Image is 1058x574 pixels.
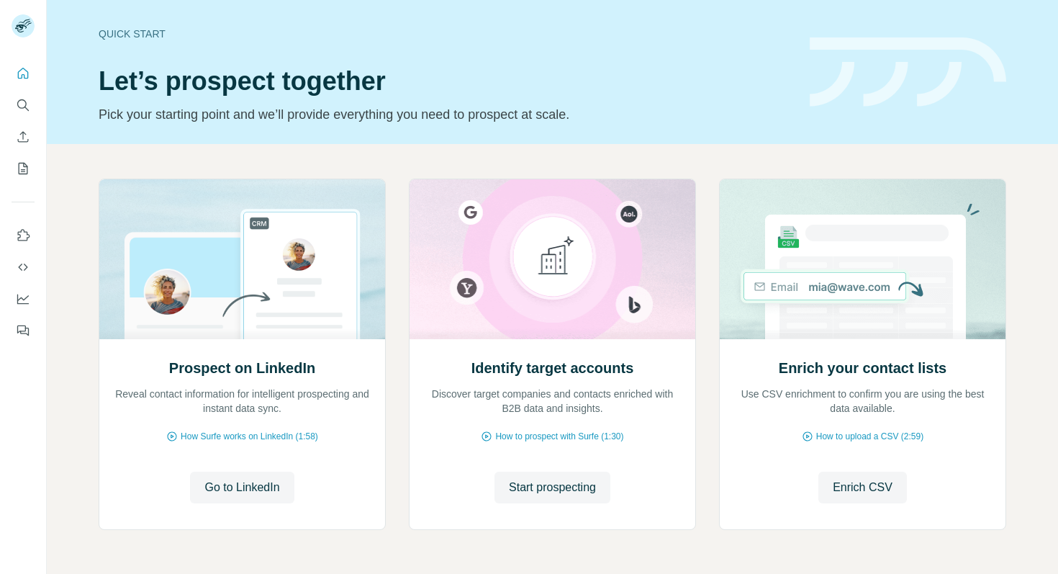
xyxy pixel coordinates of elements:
h2: Prospect on LinkedIn [169,358,315,378]
img: Enrich your contact lists [719,179,1006,339]
h2: Enrich your contact lists [779,358,946,378]
span: How Surfe works on LinkedIn (1:58) [181,430,318,443]
button: Enrich CSV [818,472,907,503]
div: Quick start [99,27,792,41]
button: Go to LinkedIn [190,472,294,503]
span: Start prospecting [509,479,596,496]
img: Identify target accounts [409,179,696,339]
h1: Let’s prospect together [99,67,792,96]
button: Dashboard [12,286,35,312]
button: Quick start [12,60,35,86]
button: Search [12,92,35,118]
p: Pick your starting point and we’ll provide everything you need to prospect at scale. [99,104,792,125]
button: Enrich CSV [12,124,35,150]
button: Feedback [12,318,35,344]
p: Use CSV enrichment to confirm you are using the best data available. [734,387,991,416]
span: Enrich CSV [833,479,892,496]
button: My lists [12,156,35,181]
span: How to prospect with Surfe (1:30) [495,430,623,443]
p: Discover target companies and contacts enriched with B2B data and insights. [424,387,681,416]
img: banner [810,37,1006,107]
span: How to upload a CSV (2:59) [816,430,923,443]
button: Use Surfe API [12,254,35,280]
p: Reveal contact information for intelligent prospecting and instant data sync. [114,387,371,416]
img: Prospect on LinkedIn [99,179,386,339]
span: Go to LinkedIn [204,479,279,496]
button: Start prospecting [494,472,610,503]
h2: Identify target accounts [471,358,634,378]
button: Use Surfe on LinkedIn [12,223,35,248]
